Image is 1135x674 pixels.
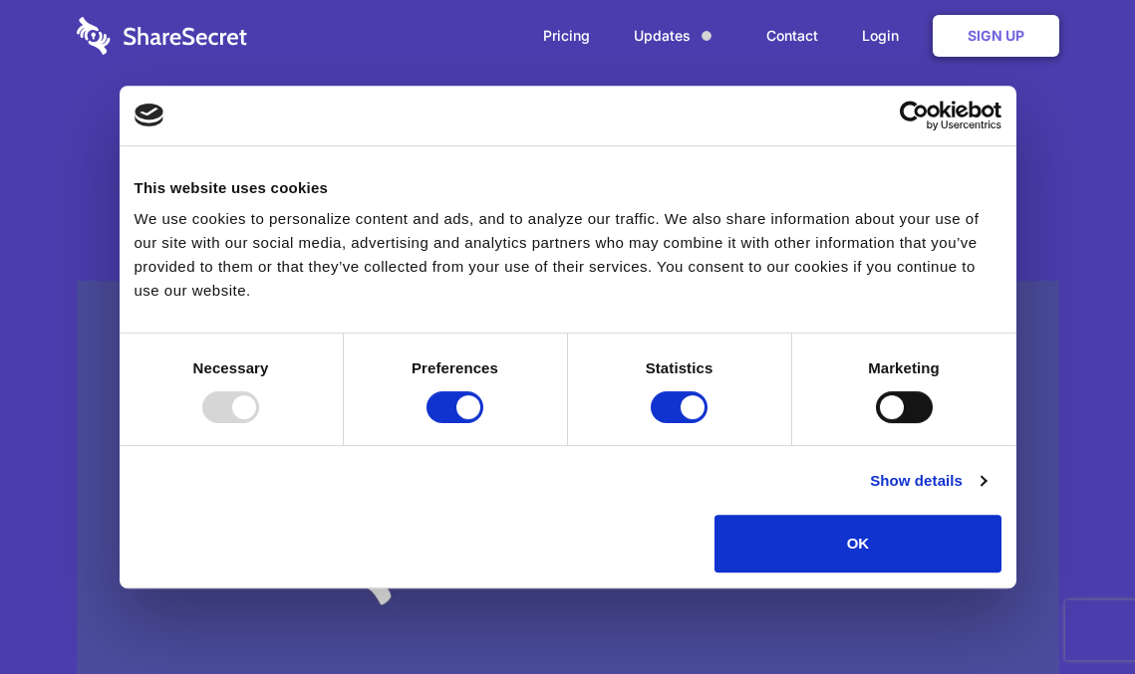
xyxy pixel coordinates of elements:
img: logo-wordmark-white-trans-d4663122ce5f474addd5e946df7df03e33cb6a1c49d2221995e7729f52c070b2.svg [77,17,247,55]
a: Login [842,5,929,67]
h1: Eliminate Slack Data Loss. [77,90,1059,161]
h4: Auto-redaction of sensitive data, encrypted data sharing and self-destructing private chats. Shar... [77,181,1059,247]
a: Sign Up [933,15,1059,57]
div: This website uses cookies [135,176,1001,200]
strong: Statistics [646,359,713,376]
strong: Marketing [868,359,940,376]
button: OK [714,515,1000,572]
a: Usercentrics Cookiebot - opens in a new window [827,101,1001,130]
a: Show details [870,469,986,493]
img: logo [135,104,164,125]
a: Contact [746,5,838,67]
div: We use cookies to personalize content and ads, and to analyze our traffic. We also share informat... [135,207,1001,303]
strong: Necessary [193,359,269,376]
strong: Preferences [412,359,498,376]
a: Pricing [523,5,610,67]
